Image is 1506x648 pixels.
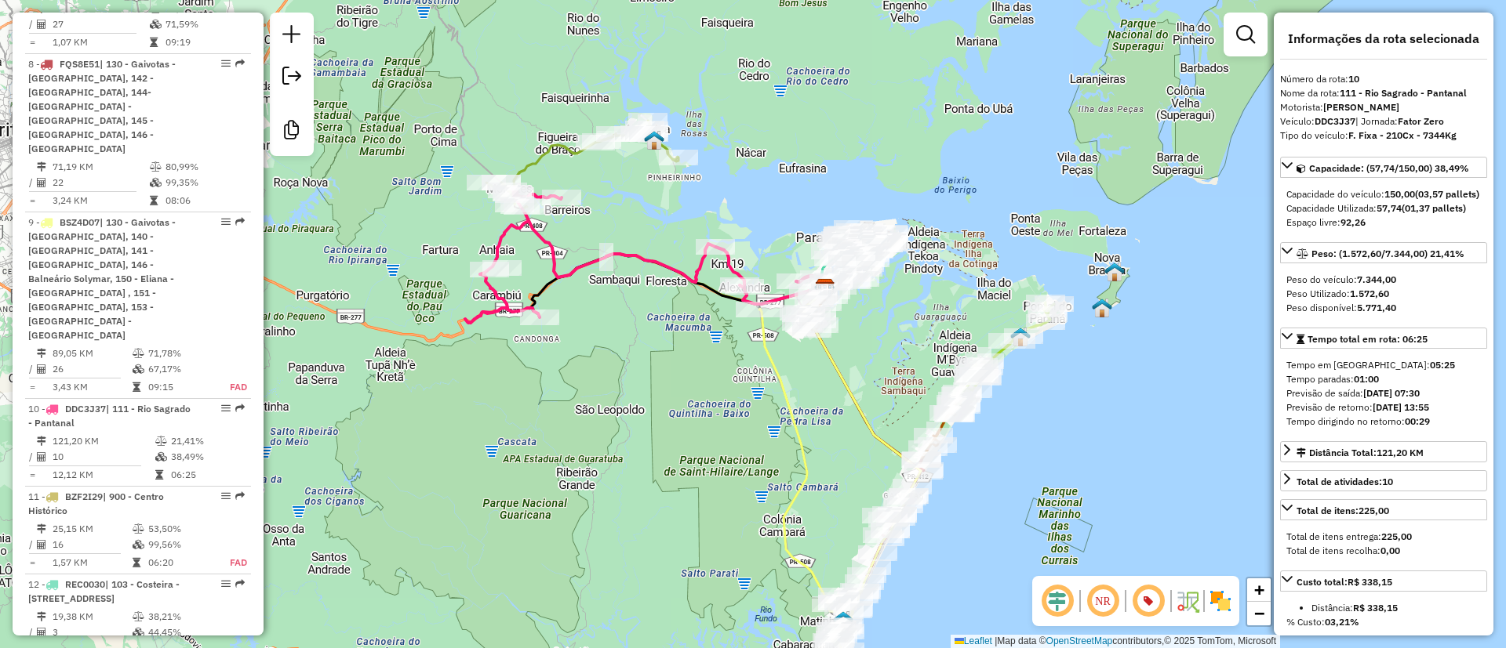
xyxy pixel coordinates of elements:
[133,628,144,637] i: % de utilização da cubagem
[28,491,164,516] span: 11 -
[1286,615,1481,629] div: % Custo:
[52,433,155,449] td: 121,20 KM
[28,403,191,429] span: 10 -
[147,624,213,640] td: 44,45%
[951,635,1280,648] div: Map data © contributors,© 2025 TomTom, Microsoft
[1280,129,1487,143] div: Tipo do veículo:
[1323,101,1399,113] strong: [PERSON_NAME]
[235,491,245,501] em: Rota exportada
[1286,372,1481,386] div: Tempo paradas:
[155,436,167,446] i: % de utilização do peso
[133,349,144,358] i: % de utilização do peso
[52,193,149,208] td: 3,24 KM
[150,38,158,47] i: Tempo total em rota
[150,20,162,29] i: % de utilização da cubagem
[37,162,46,172] i: Distância Total
[165,193,244,208] td: 08:06
[1286,386,1481,400] div: Previsão de saída:
[1384,188,1415,200] strong: 150,00
[52,449,155,465] td: 10
[28,555,36,570] td: =
[1092,298,1112,318] img: ILHA DO MEL I
[1280,31,1487,46] h4: Informações da rota selecionada
[1280,157,1487,178] a: Capacidade: (57,74/150,00) 38,49%
[1348,129,1457,141] strong: F. Fixa - 210Cx - 7344Kg
[1280,328,1487,349] a: Tempo total em rota: 06:25
[52,555,132,570] td: 1,57 KM
[28,216,176,341] span: | 130 - Gaivotas - [GEOGRAPHIC_DATA], 140 - [GEOGRAPHIC_DATA], 141 -[GEOGRAPHIC_DATA], 146 - Baln...
[52,346,132,361] td: 89,05 KM
[644,130,664,150] img: ANTONINA
[1380,545,1400,556] strong: 0,00
[1280,181,1487,236] div: Capacidade: (57,74/150,00) 38,49%
[52,379,132,395] td: 3,43 KM
[52,537,132,552] td: 16
[170,467,245,483] td: 06:25
[213,555,248,570] td: FAD
[37,349,46,358] i: Distância Total
[28,379,36,395] td: =
[65,491,103,502] span: BZF2I29
[28,578,180,604] span: | 103 - Costeira - [STREET_ADDRESS]
[1340,216,1366,228] strong: 92,26
[1280,499,1487,520] a: Total de itens:225,00
[133,524,144,534] i: % de utilização do peso
[133,364,144,374] i: % de utilização da cubagem
[1286,358,1481,372] div: Tempo em [GEOGRAPHIC_DATA]:
[170,433,245,449] td: 21,41%
[28,449,36,465] td: /
[995,635,997,646] span: |
[37,452,46,462] i: Total de Atividades
[1104,262,1125,282] img: ILHA DO MEL II
[221,404,231,413] em: Opções
[1046,635,1113,646] a: OpenStreetMap
[1381,530,1412,542] strong: 225,00
[213,379,248,395] td: FAD
[60,216,100,228] span: BSZ4D07
[221,217,231,226] em: Opções
[1039,582,1076,620] span: Ocultar deslocamento
[1311,248,1464,259] span: Peso: (1.572,60/7.344,00) 21,41%
[150,162,162,172] i: % de utilização do peso
[170,449,245,465] td: 38,49%
[147,537,213,552] td: 99,56%
[1208,588,1233,614] img: Exibir/Ocultar setores
[133,540,144,549] i: % de utilização da cubagem
[814,278,835,299] img: CDD Paranagua
[221,59,231,68] em: Opções
[1297,446,1424,460] div: Distância Total:
[52,521,132,537] td: 25,15 KM
[1353,602,1398,614] strong: R$ 338,15
[37,364,46,374] i: Total de Atividades
[52,159,149,175] td: 71,19 KM
[52,34,149,50] td: 1,07 KM
[1084,582,1122,620] span: Ocultar NR
[1280,441,1487,462] a: Distância Total:121,20 KM
[1325,616,1359,628] strong: 03,21%
[1010,327,1031,347] img: PONTAL DO PARANÁ
[1415,188,1479,200] strong: (03,57 pallets)
[28,537,36,552] td: /
[1373,401,1429,413] strong: [DATE] 13:55
[52,361,132,377] td: 26
[1286,400,1481,415] div: Previsão de retorno:
[28,58,176,154] span: | 130 - Gaivotas - [GEOGRAPHIC_DATA], 142 - [GEOGRAPHIC_DATA], 144- [GEOGRAPHIC_DATA] - [GEOGRAPH...
[1355,115,1444,127] span: | Jornada:
[1280,100,1487,114] div: Motorista:
[133,382,140,392] i: Tempo total em rota
[1280,470,1487,491] a: Total de atividades:10
[1297,504,1389,518] div: Total de itens:
[165,16,244,32] td: 71,59%
[28,361,36,377] td: /
[1340,87,1467,99] strong: 111 - Rio Sagrado - Pantanal
[276,60,307,96] a: Exportar sessão
[28,216,176,341] span: 9 -
[37,20,46,29] i: Total de Atividades
[1402,202,1466,214] strong: (01,37 pallets)
[221,579,231,588] em: Opções
[221,491,231,501] em: Opções
[1357,302,1396,313] strong: 5.771,40
[1254,603,1264,623] span: −
[28,467,36,483] td: =
[1377,447,1424,458] span: 121,20 KM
